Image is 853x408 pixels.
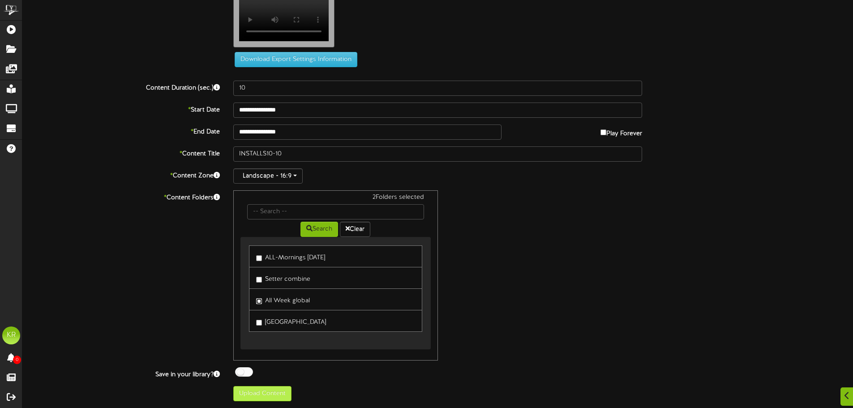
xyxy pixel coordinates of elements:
div: KR [2,326,20,344]
label: All Week global [256,293,310,305]
label: Play Forever [600,125,642,138]
input: Play Forever [600,129,606,135]
button: Landscape - 16:9 [233,168,303,184]
a: Download Export Settings Information [230,56,357,63]
button: Search [300,222,338,237]
label: Start Date [16,103,227,115]
label: Content Duration (sec.) [16,81,227,93]
div: 2 Folders selected [240,193,430,204]
input: [GEOGRAPHIC_DATA] [256,320,262,326]
input: Title of this Content [233,146,642,162]
label: Save in your library? [16,367,227,379]
label: Content Zone [16,168,227,180]
label: Setter combine [256,272,310,284]
label: ALL-Mornings [DATE] [256,250,325,262]
label: [GEOGRAPHIC_DATA] [256,315,326,327]
input: ALL-Mornings [DATE] [256,255,262,261]
button: Upload Content [233,386,291,401]
button: Clear [340,222,370,237]
input: -- Search -- [247,204,424,219]
input: All Week global [256,298,262,304]
label: End Date [16,125,227,137]
label: Content Title [16,146,227,159]
span: 0 [13,356,21,364]
label: Content Folders [16,190,227,202]
input: Setter combine [256,277,262,283]
button: Download Export Settings Information [235,52,357,67]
